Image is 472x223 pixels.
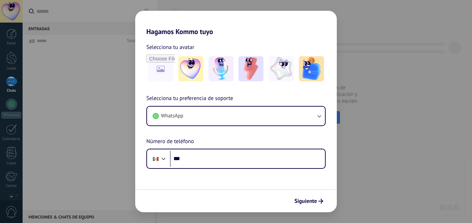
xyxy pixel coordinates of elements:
div: Mexico: + 52 [149,151,162,166]
span: Selecciona tu avatar [146,43,194,52]
span: Selecciona tu preferencia de soporte [146,94,233,103]
span: WhatsApp [161,113,183,119]
img: -3.jpeg [238,56,263,81]
span: Número de teléfono [146,137,194,146]
button: WhatsApp [147,107,325,125]
button: Siguiente [291,195,326,207]
img: -1.jpeg [178,56,203,81]
img: -2.jpeg [209,56,234,81]
img: -5.jpeg [299,56,324,81]
span: Siguiente [294,199,317,204]
h2: Hagamos Kommo tuyo [135,11,337,36]
img: -4.jpeg [269,56,294,81]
